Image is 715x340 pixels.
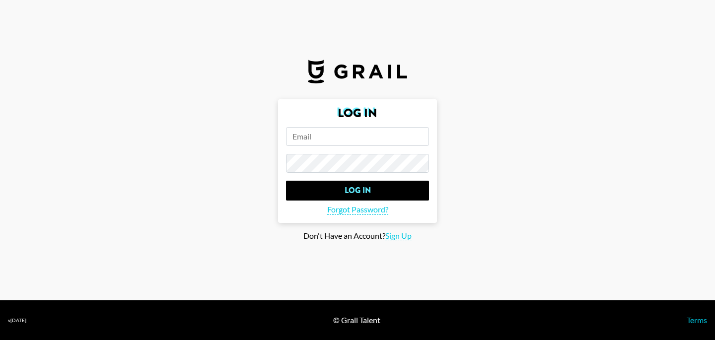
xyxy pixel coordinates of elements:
[286,107,429,119] h2: Log In
[286,181,429,201] input: Log In
[687,315,707,325] a: Terms
[385,231,412,241] span: Sign Up
[8,317,26,324] div: v [DATE]
[327,204,388,215] span: Forgot Password?
[308,60,407,83] img: Grail Talent Logo
[333,315,380,325] div: © Grail Talent
[286,127,429,146] input: Email
[8,231,707,241] div: Don't Have an Account?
